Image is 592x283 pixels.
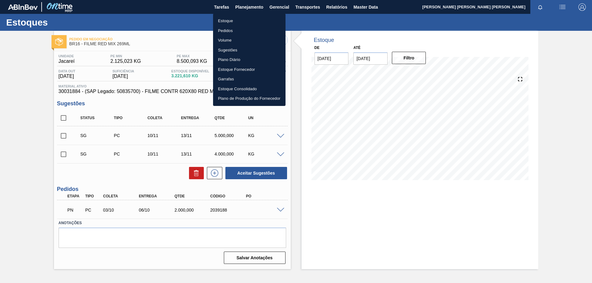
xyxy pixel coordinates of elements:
[213,26,286,36] a: Pedidos
[213,16,286,26] a: Estoque
[213,74,286,84] a: Garrafas
[213,65,286,75] a: Estoque Fornecedor
[213,84,286,94] a: Estoque Consolidado
[213,55,286,65] a: Plano Diário
[213,35,286,45] a: Volume
[213,45,286,55] a: Sugestões
[213,94,286,103] a: Plano de Produção do Fornecedor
